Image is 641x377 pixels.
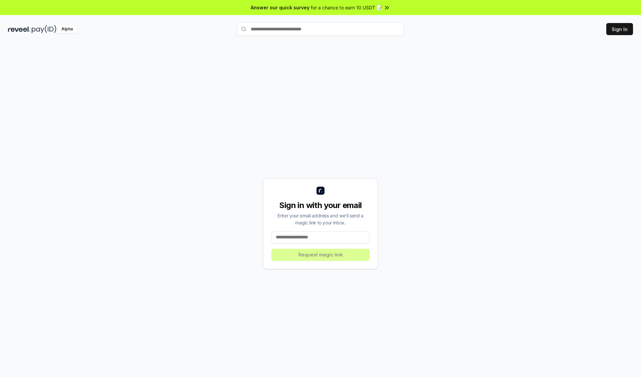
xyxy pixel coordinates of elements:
span: for a chance to earn 10 USDT 📝 [311,4,382,11]
img: pay_id [32,25,56,33]
span: Answer our quick survey [251,4,309,11]
div: Alpha [58,25,76,33]
button: Sign In [606,23,633,35]
img: reveel_dark [8,25,30,33]
img: logo_small [316,187,325,195]
div: Enter your email address and we’ll send a magic link to your inbox. [271,212,370,226]
div: Sign in with your email [271,200,370,211]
